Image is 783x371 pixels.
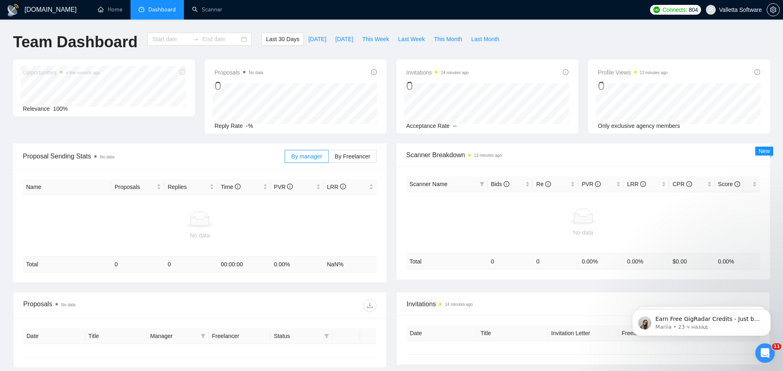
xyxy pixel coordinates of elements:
button: Last Week [394,33,429,46]
div: No data [409,228,757,237]
span: filter [323,330,331,342]
span: Connects: [662,5,687,14]
span: LRR [627,181,646,187]
th: Replies [164,179,217,195]
span: Manager [150,331,197,340]
span: [DATE] [335,35,353,44]
span: New [759,148,770,154]
td: 00:00:00 [217,257,270,272]
span: download [364,302,376,309]
span: info-circle [340,184,346,189]
span: Scanner Breakdown [406,150,760,160]
th: Title [85,328,147,344]
span: Proposals [215,68,263,77]
span: This Week [362,35,389,44]
span: This Month [434,35,462,44]
span: Dashboard [148,6,176,13]
span: Status [274,331,321,340]
div: 0 [598,78,668,94]
span: info-circle [595,181,601,187]
a: setting [767,7,780,13]
span: filter [480,182,484,187]
button: [DATE] [331,33,358,46]
span: No data [249,70,263,75]
span: By Freelancer [335,153,370,160]
button: This Month [429,33,467,46]
span: Last 30 Days [266,35,299,44]
span: Time [221,184,240,190]
span: Last Month [471,35,499,44]
a: homeHome [98,6,122,13]
time: 14 minutes ago [441,70,469,75]
span: PVR [582,181,601,187]
span: filter [478,178,486,190]
span: info-circle [235,184,241,189]
span: Proposal Sending Stats [23,151,285,161]
th: Proposals [111,179,164,195]
img: logo [7,4,20,17]
span: 100% [53,105,68,112]
button: [DATE] [304,33,331,46]
time: 13 minutes ago [474,153,502,158]
span: Invitations [407,299,760,309]
span: CPR [672,181,692,187]
input: Start date [152,35,189,44]
th: Date [23,328,85,344]
th: Freelancer [209,328,271,344]
td: 0 [164,257,217,272]
span: info-circle [640,181,646,187]
span: user [708,7,714,13]
span: LRR [327,184,346,190]
span: info-circle [686,181,692,187]
span: Invitations [406,68,469,77]
span: filter [201,334,206,338]
td: 0 [533,253,578,269]
div: 0 [215,78,263,94]
span: info-circle [545,181,551,187]
span: Scanner Name [409,181,447,187]
span: -- [453,123,457,129]
span: swap-right [192,36,199,42]
td: Total [23,257,111,272]
td: 0.00 % [715,253,760,269]
a: searchScanner [192,6,222,13]
span: 804 [689,5,698,14]
td: $ 0.00 [669,253,714,269]
button: Last 30 Days [261,33,304,46]
th: Invitation Letter [548,325,618,341]
span: [DATE] [308,35,326,44]
span: No data [61,303,75,307]
span: Relevance [23,105,50,112]
span: setting [767,7,779,13]
div: 0 [406,78,469,94]
span: Profile Views [598,68,668,77]
h1: Team Dashboard [13,33,137,52]
span: 11 [772,343,781,350]
span: Last Week [398,35,425,44]
iframe: Intercom notifications сообщение [620,292,783,349]
span: filter [199,330,207,342]
span: info-circle [371,69,377,75]
span: info-circle [754,69,760,75]
td: 0 [111,257,164,272]
td: 0.00 % [578,253,624,269]
td: Total [406,253,488,269]
span: dashboard [139,7,144,12]
span: Reply Rate [215,123,243,129]
span: info-circle [734,181,740,187]
span: info-circle [287,184,293,189]
button: Last Month [467,33,504,46]
span: PVR [274,184,293,190]
span: Acceptance Rate [406,123,450,129]
th: Name [23,179,111,195]
span: Proposals [115,182,155,191]
span: to [192,36,199,42]
span: Only exclusive agency members [598,123,680,129]
time: 14 minutes ago [445,302,473,307]
span: info-circle [563,69,568,75]
div: Proposals [23,299,200,312]
td: 0 [488,253,533,269]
